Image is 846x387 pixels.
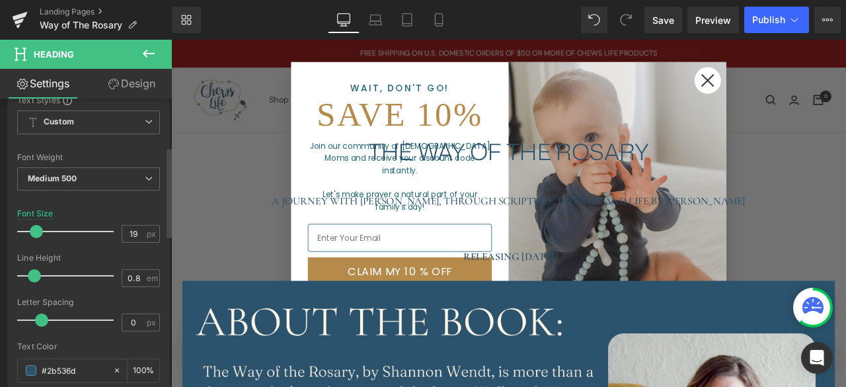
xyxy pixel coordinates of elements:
[89,69,174,99] a: Design
[34,49,74,60] span: Heading
[744,7,809,33] button: Publish
[17,342,160,351] div: Text Color
[212,50,330,65] span: WAIT, DON'T GO!
[423,7,455,33] a: Mobile
[581,7,607,33] button: Undo
[147,230,158,238] span: px
[752,15,785,25] span: Publish
[172,7,201,33] a: New Library
[147,318,158,327] span: px
[801,342,833,374] div: Open Intercom Messenger
[695,13,731,27] span: Preview
[44,116,74,128] b: Custom
[40,7,172,17] a: Landing Pages
[17,209,54,218] div: Font Size
[42,363,106,378] input: Color
[40,20,122,30] span: Way of The Rosary
[360,7,391,33] a: Laptop
[7,5,46,44] button: Gorgias live chat
[147,274,158,282] span: em
[613,7,639,33] button: Redo
[17,95,160,105] div: Text Styles
[17,253,160,263] div: Line Height
[814,7,841,33] button: More
[17,298,160,307] div: Letter Spacing
[173,67,369,110] span: SAVE 10%
[687,7,739,33] a: Preview
[391,7,423,33] a: Tablet
[17,153,160,162] div: Font Weight
[619,32,652,65] button: Close dialog
[328,7,360,33] a: Desktop
[28,173,77,183] b: Medium 500
[128,359,159,382] div: %
[346,249,454,265] strong: RELEASING [DATE]
[652,13,674,27] span: Save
